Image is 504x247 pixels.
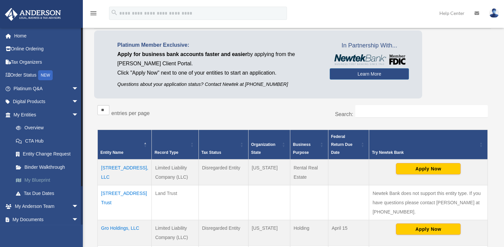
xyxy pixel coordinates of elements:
td: April 15 [328,220,369,245]
a: Online Ordering [5,42,88,56]
td: Land Trust [152,185,198,220]
i: menu [89,9,97,17]
label: Search: [335,111,353,117]
td: Disregarded Entity [198,220,248,245]
button: Apply Now [396,223,461,235]
span: In Partnership With... [330,40,409,51]
th: Federal Return Due Date: Activate to sort [328,130,369,159]
i: search [111,9,118,16]
td: [STREET_ADDRESS] Trust [98,185,152,220]
a: Platinum Q&Aarrow_drop_down [5,82,88,95]
a: CTA Hub [9,134,88,148]
span: Tax Status [201,150,221,155]
span: arrow_drop_down [72,200,85,214]
th: Try Newtek Bank : Activate to sort [369,130,488,159]
a: Digital Productsarrow_drop_down [5,95,88,108]
a: My Blueprint [9,174,88,187]
td: Limited Liability Company (LLC) [152,220,198,245]
span: arrow_drop_down [72,82,85,95]
td: Newtek Bank does not support this entity type. If you have questions please contact [PERSON_NAME]... [369,185,488,220]
span: Organization State [251,142,275,155]
a: menu [89,12,97,17]
td: [STREET_ADDRESS], LLC [98,159,152,185]
a: My Entitiesarrow_drop_down [5,108,88,121]
a: My Documentsarrow_drop_down [5,213,88,226]
th: Record Type: Activate to sort [152,130,198,159]
th: Entity Name: Activate to invert sorting [98,130,152,159]
a: Binder Walkthrough [9,160,88,174]
a: Tax Due Dates [9,187,88,200]
td: [US_STATE] [248,159,290,185]
p: Questions about your application status? Contact Newtek at [PHONE_NUMBER] [117,80,320,89]
span: Business Purpose [293,142,310,155]
th: Organization State: Activate to sort [248,130,290,159]
span: Entity Name [100,150,123,155]
td: Limited Liability Company (LLC) [152,159,198,185]
span: arrow_drop_down [72,213,85,226]
span: arrow_drop_down [72,95,85,109]
p: Click "Apply Now" next to one of your entities to start an application. [117,68,320,78]
img: NewtekBankLogoSM.png [333,54,406,65]
a: Entity Change Request [9,148,88,161]
button: Apply Now [396,163,461,174]
td: [US_STATE] [248,220,290,245]
span: Apply for business bank accounts faster and easier [117,51,247,57]
img: Anderson Advisors Platinum Portal [3,8,63,21]
td: Holding [290,220,328,245]
td: Rental Real Estate [290,159,328,185]
img: User Pic [489,8,499,18]
span: arrow_drop_down [72,108,85,122]
span: Record Type [154,150,178,155]
p: by applying from the [PERSON_NAME] Client Portal. [117,50,320,68]
div: Try Newtek Bank [372,149,477,156]
a: Learn More [330,68,409,80]
a: Home [5,29,88,42]
a: Tax Organizers [5,55,88,69]
a: My Anderson Teamarrow_drop_down [5,200,88,213]
td: Gro Holdings, LLC [98,220,152,245]
td: Disregarded Entity [198,159,248,185]
p: Platinum Member Exclusive: [117,40,320,50]
a: Order StatusNEW [5,69,88,82]
div: NEW [38,70,53,80]
th: Business Purpose: Activate to sort [290,130,328,159]
a: Overview [9,121,85,135]
span: Federal Return Due Date [331,134,353,155]
th: Tax Status: Activate to sort [198,130,248,159]
label: entries per page [111,110,150,116]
